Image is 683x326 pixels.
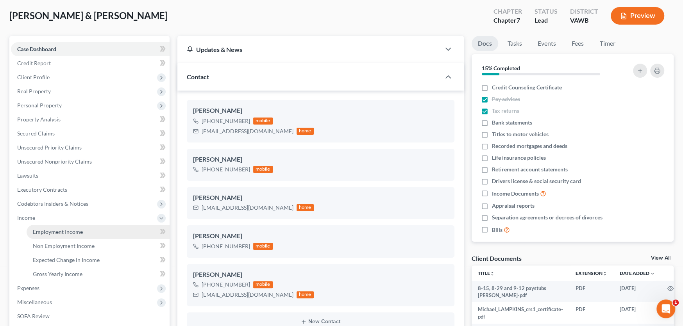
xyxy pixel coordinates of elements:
[651,255,670,261] a: View All
[193,193,448,203] div: [PERSON_NAME]
[193,106,448,116] div: [PERSON_NAME]
[672,299,679,306] span: 1
[490,271,495,276] i: unfold_more
[650,271,655,276] i: expand_more
[478,270,495,276] a: Titleunfold_more
[570,16,598,25] div: VAWB
[492,190,539,198] span: Income Documents
[202,281,250,289] div: [PHONE_NUMBER]
[492,130,549,138] span: Titles to motor vehicles
[202,127,293,135] div: [EMAIL_ADDRESS][DOMAIN_NAME]
[193,270,448,280] div: [PERSON_NAME]
[202,291,293,299] div: [EMAIL_ADDRESS][DOMAIN_NAME]
[17,285,39,291] span: Expenses
[17,144,82,151] span: Unsecured Priority Claims
[535,16,558,25] div: Lead
[11,141,170,155] a: Unsecured Priority Claims
[492,84,562,91] span: Credit Counseling Certificate
[531,36,562,51] a: Events
[253,281,273,288] div: mobile
[11,183,170,197] a: Executory Contracts
[17,158,92,165] span: Unsecured Nonpriority Claims
[17,88,51,94] span: Real Property
[187,45,431,53] div: Updates & News
[492,142,567,150] span: Recorded mortgages and deeds
[27,239,170,253] a: Non Employment Income
[492,154,546,162] span: Life insurance policies
[297,291,314,298] div: home
[17,313,50,319] span: SOFA Review
[17,74,50,80] span: Client Profile
[656,299,675,318] iframe: Intercom live chat
[33,242,95,249] span: Non Employment Income
[492,177,581,185] span: Drivers license & social security card
[297,204,314,211] div: home
[27,253,170,267] a: Expected Change in Income
[297,128,314,135] div: home
[613,281,661,303] td: [DATE]
[17,172,38,179] span: Lawsuits
[482,65,520,71] strong: 15% Completed
[193,319,448,325] button: New Contact
[492,95,520,103] span: Pay advices
[253,166,273,173] div: mobile
[492,214,603,221] span: Separation agreements or decrees of divorces
[620,270,655,276] a: Date Added expand_more
[17,60,51,66] span: Credit Report
[11,309,170,323] a: SOFA Review
[611,7,664,25] button: Preview
[569,281,613,303] td: PDF
[492,202,535,210] span: Appraisal reports
[202,204,293,212] div: [EMAIL_ADDRESS][DOMAIN_NAME]
[517,16,520,24] span: 7
[493,7,522,16] div: Chapter
[202,117,250,125] div: [PHONE_NUMBER]
[570,7,598,16] div: District
[27,267,170,281] a: Gross Yearly Income
[472,36,498,51] a: Docs
[33,228,83,235] span: Employment Income
[594,36,622,51] a: Timer
[11,42,170,56] a: Case Dashboard
[17,130,55,137] span: Secured Claims
[492,119,532,126] span: Bank statements
[253,118,273,125] div: mobile
[501,36,528,51] a: Tasks
[193,232,448,241] div: [PERSON_NAME]
[11,126,170,141] a: Secured Claims
[11,155,170,169] a: Unsecured Nonpriority Claims
[492,166,568,173] span: Retirement account statements
[193,155,448,164] div: [PERSON_NAME]
[253,243,273,250] div: mobile
[535,7,558,16] div: Status
[187,73,209,80] span: Contact
[569,302,613,324] td: PDF
[17,102,62,109] span: Personal Property
[17,46,56,52] span: Case Dashboard
[11,112,170,126] a: Property Analysis
[492,107,519,115] span: Tax returns
[17,200,88,207] span: Codebtors Insiders & Notices
[202,166,250,173] div: [PHONE_NUMBER]
[565,36,590,51] a: Fees
[11,169,170,183] a: Lawsuits
[492,226,502,234] span: Bills
[33,271,82,277] span: Gross Yearly Income
[493,16,522,25] div: Chapter
[17,214,35,221] span: Income
[603,271,607,276] i: unfold_more
[613,302,661,324] td: [DATE]
[472,254,522,262] div: Client Documents
[17,299,52,305] span: Miscellaneous
[27,225,170,239] a: Employment Income
[472,302,569,324] td: Michael_LAMPKINS_crs1_certificate-pdf
[33,257,100,263] span: Expected Change in Income
[202,242,250,250] div: [PHONE_NUMBER]
[472,281,569,303] td: 8-15, 8-29 and 9-12 paystubs [PERSON_NAME]-pdf
[17,116,61,123] span: Property Analysis
[576,270,607,276] a: Extensionunfold_more
[11,56,170,70] a: Credit Report
[17,186,67,193] span: Executory Contracts
[9,10,168,21] span: [PERSON_NAME] & [PERSON_NAME]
